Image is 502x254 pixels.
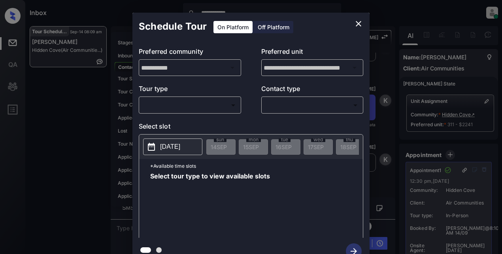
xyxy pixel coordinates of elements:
[351,16,366,32] button: close
[150,173,270,236] span: Select tour type to view available slots
[213,21,253,33] div: On Platform
[254,21,293,33] div: Off Platform
[143,138,202,155] button: [DATE]
[139,121,363,134] p: Select slot
[261,84,364,97] p: Contact type
[139,84,241,97] p: Tour type
[150,159,363,173] p: *Available time slots
[132,13,213,40] h2: Schedule Tour
[139,47,241,59] p: Preferred community
[160,142,180,152] p: [DATE]
[261,47,364,59] p: Preferred unit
